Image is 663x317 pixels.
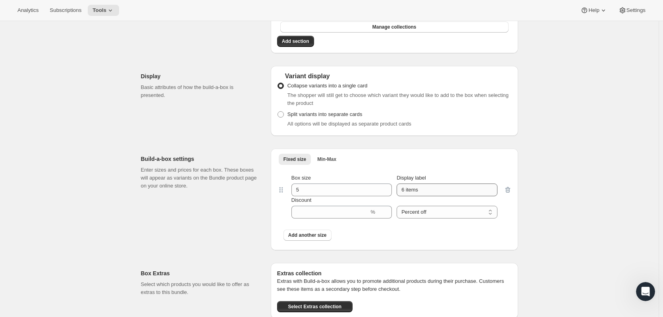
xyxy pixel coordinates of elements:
p: Select which products you would like to offer as extras to this bundle. [141,280,258,296]
button: Tools [88,5,119,16]
button: Subscriptions [45,5,86,16]
button: Add another size [283,230,331,241]
span: Discount [291,197,312,203]
h2: Build-a-box settings [141,155,258,163]
span: Min-Max [317,156,336,162]
span: Add section [282,38,309,44]
button: Help [576,5,612,16]
button: Manage collections [280,21,509,33]
span: Settings [626,7,646,14]
span: Add another size [288,232,327,238]
span: All options will be displayed as separate product cards [287,121,411,127]
button: Analytics [13,5,43,16]
span: Tools [93,7,106,14]
span: Split variants into separate cards [287,111,362,117]
span: The shopper will still get to choose which variant they would like to add to the box when selecti... [287,92,509,106]
span: Display label [397,175,426,181]
p: Basic attributes of how the build-a-box is presented. [141,83,258,99]
span: Collapse variants into a single card [287,83,368,89]
span: % [371,209,376,215]
button: Settings [614,5,650,16]
span: Box size [291,175,311,181]
button: Select Extras collection [277,301,353,312]
input: Display label [397,184,497,196]
span: Analytics [17,7,39,14]
h2: Box Extras [141,269,258,277]
div: Variant display [277,72,512,80]
span: Manage collections [372,24,416,30]
p: Enter sizes and prices for each box. These boxes will appear as variants on the Bundle product pa... [141,166,258,190]
span: Select Extras collection [288,303,341,310]
span: Help [588,7,599,14]
button: Add section [277,36,314,47]
span: Fixed size [283,156,306,162]
h6: Extras collection [277,269,512,277]
h2: Display [141,72,258,80]
input: Box size [291,184,380,196]
p: Extras with Build-a-box allows you to promote additional products during their purchase. Customer... [277,277,512,293]
iframe: Intercom live chat [636,282,655,301]
span: Subscriptions [50,7,81,14]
